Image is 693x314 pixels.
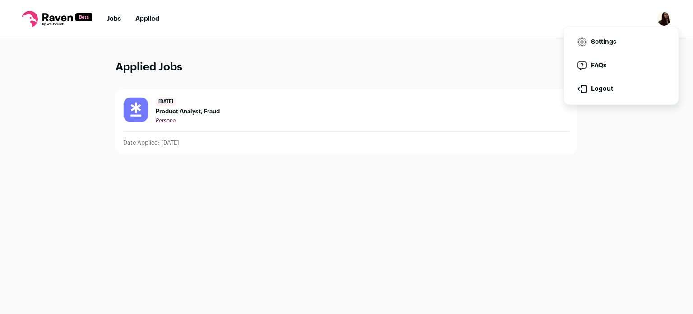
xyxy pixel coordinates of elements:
p: Date Applied: [DATE] [123,139,179,146]
img: 17682194-medium_jpg [657,12,671,26]
a: FAQs [571,55,671,76]
h1: Applied Jobs [115,60,577,75]
img: 2c95a0d4c2c562b3f404f8ec90574b83bc908e5392b430e06a6c0451c363b283.jpg [124,98,148,122]
span: [DATE] [156,97,176,106]
button: Logout [571,78,671,100]
a: [DATE] Product Analyst, Fraud Persona Date Applied: [DATE] [116,90,577,154]
a: Settings [571,31,671,53]
a: Jobs [107,16,121,22]
a: Applied [135,16,159,22]
span: Product Analyst, Fraud [156,108,220,115]
span: Persona [156,118,176,123]
button: Open dropdown [657,12,671,26]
